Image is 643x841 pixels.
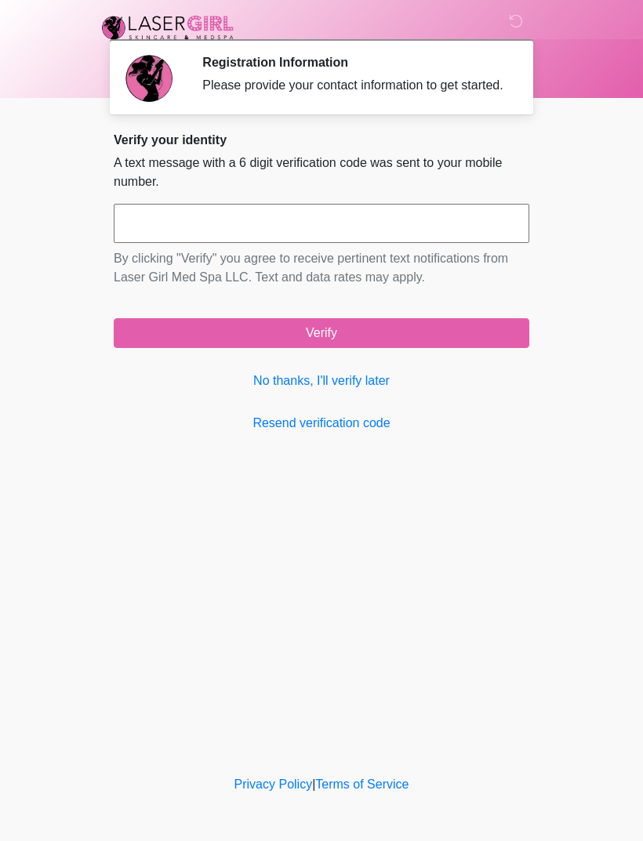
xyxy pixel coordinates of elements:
img: Agent Avatar [125,55,173,102]
a: Resend verification code [114,414,529,433]
a: Terms of Service [315,778,409,791]
p: By clicking "Verify" you agree to receive pertinent text notifications from Laser Girl Med Spa LL... [114,249,529,287]
h2: Verify your identity [114,132,529,147]
h2: Registration Information [202,55,506,70]
button: Verify [114,318,529,348]
div: Please provide your contact information to get started. [202,76,506,95]
p: A text message with a 6 digit verification code was sent to your mobile number. [114,154,529,191]
a: No thanks, I'll verify later [114,372,529,390]
img: Laser Girl Med Spa LLC Logo [98,12,238,43]
a: Privacy Policy [234,778,313,791]
a: | [312,778,315,791]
